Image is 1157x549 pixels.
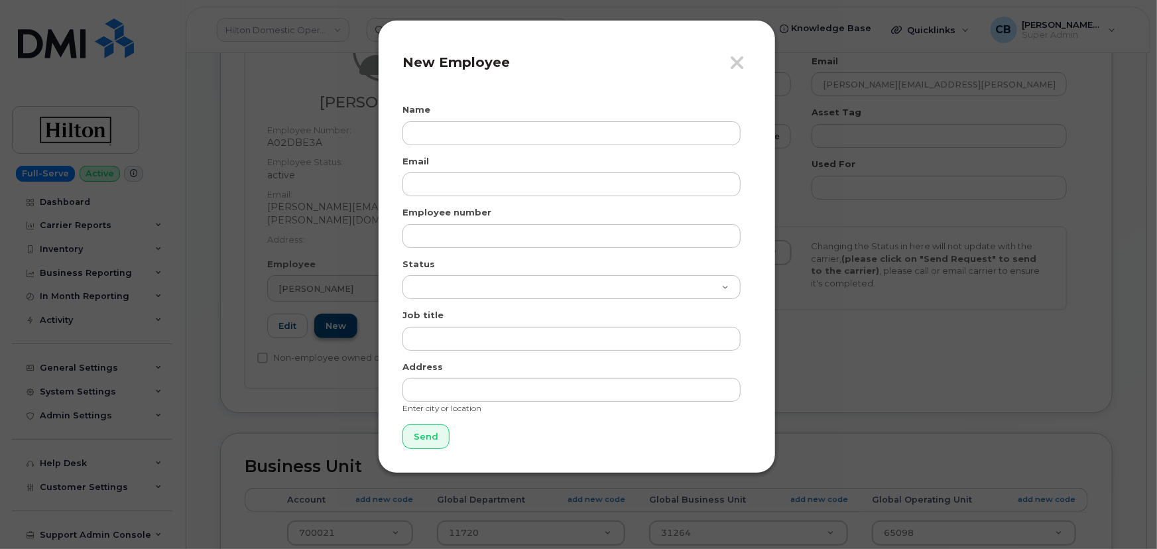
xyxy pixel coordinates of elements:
[402,103,430,116] label: Name
[402,424,450,449] input: Send
[402,403,481,413] small: Enter city or location
[402,155,429,168] label: Email
[402,206,491,219] label: Employee number
[402,54,751,70] h4: New Employee
[402,361,443,373] label: Address
[402,258,435,271] label: Status
[402,309,444,322] label: Job title
[1099,491,1147,539] iframe: Messenger Launcher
